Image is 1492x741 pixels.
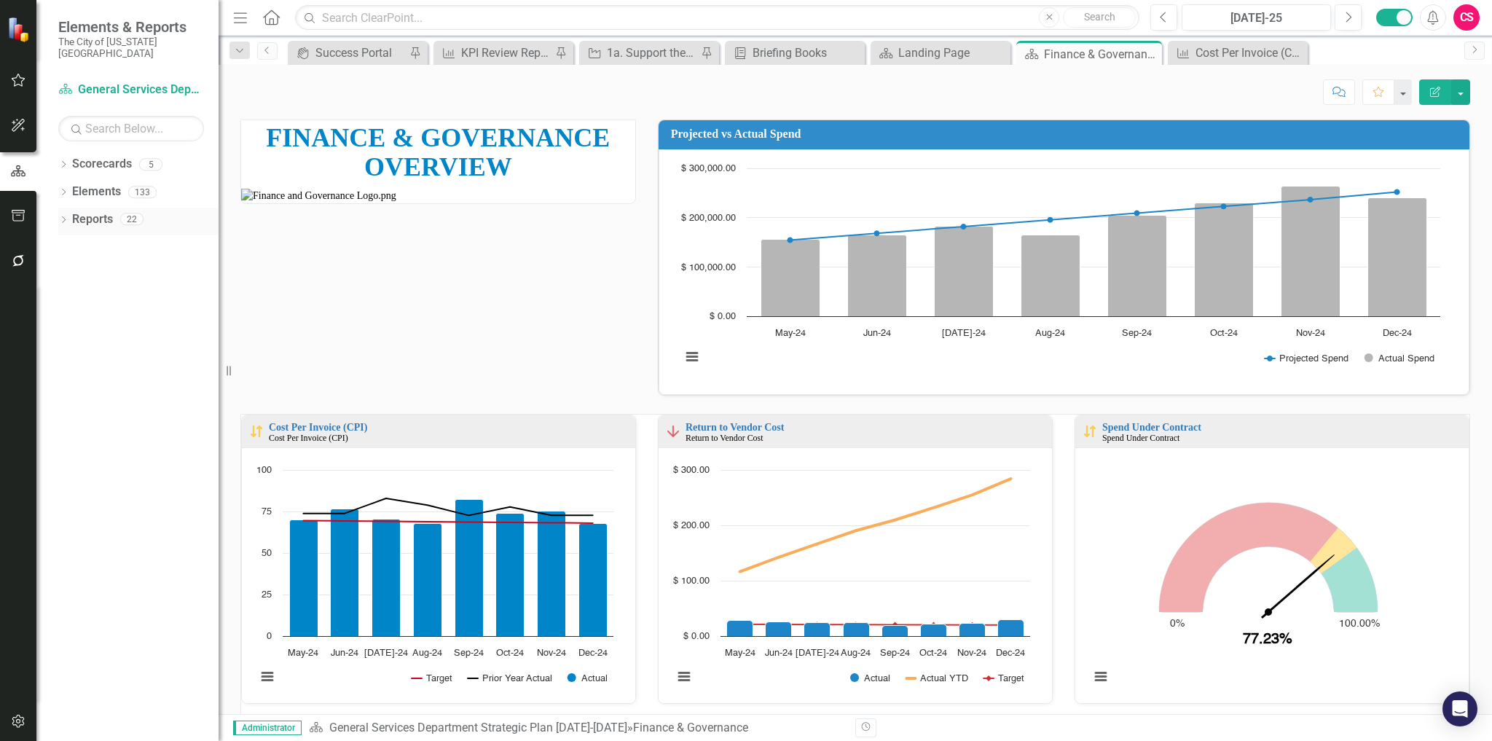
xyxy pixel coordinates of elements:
path: Sep-24, 82.33. Actual. [455,499,484,636]
div: Chart. Highcharts interactive chart. [249,463,628,699]
input: Search ClearPoint... [295,5,1139,31]
text: 50 [262,549,272,558]
path: Dec-24, 67.88. Actual. [579,523,608,636]
path: May-24, 69.94. Actual. [290,520,318,636]
text: Jun-24 [331,648,358,658]
div: Finance & Governance [1044,45,1158,63]
svg: Interactive chart [1083,463,1454,699]
a: Spend Under Contract [1102,422,1201,433]
path: Aug-24, 195,455. Projected Spend. [1047,216,1053,222]
div: Chart. Highcharts interactive chart. [666,463,1045,699]
h3: Projected vs Actual Spend [671,128,1462,141]
path: Sep-24, 20.52. Target. [892,622,898,627]
path: May-24, 27.95. Actual. [726,620,753,636]
text: Oct-24 [496,648,524,658]
text: Sep-24 [1122,329,1152,338]
path: Jul-24, 70.46. Actual. [372,519,401,636]
text: $ 0.00 [710,312,736,321]
input: Search Below... [58,116,204,141]
g: Actual, series 1 of 3. Bar series with 8 bars. [726,619,1024,636]
path: Nov-24, 23.16. Actual. [959,623,985,636]
a: Cost Per Invoice (CPI) [1171,44,1304,62]
div: 5 [139,158,162,170]
text: 77.23% [1243,632,1292,647]
a: Elements [72,184,121,200]
path: May-24, 155,621. Actual Spend. [761,239,820,316]
div: Briefing Books [753,44,861,62]
text: $ 200,000.00 [681,213,736,223]
path: Nov-24, 75.34. Actual. [538,511,566,636]
div: Cost Per Invoice (CPI) [1195,44,1304,62]
text: Actual Spend [1378,354,1434,364]
small: Spend Under Contract [1102,433,1179,443]
text: Jun-24 [863,329,890,338]
g: Actual Spend, series 2 of 2. Bar series with 8 bars. [761,186,1426,316]
path: Oct-24, 73.87. Actual. [496,513,525,636]
button: View chart menu, Chart [1091,667,1111,687]
path: 77.23. Actual. [1261,554,1335,619]
text: [DATE]-24 [796,648,839,658]
text: Target [998,674,1024,683]
path: Oct-24, 22.12. Actual. [920,624,946,636]
text: $ 200.00 [673,521,710,530]
text: 25 [262,590,272,600]
a: Briefing Books [729,44,861,62]
text: 100 [256,466,272,475]
text: Dec-24 [578,648,608,658]
text: Oct-24 [919,648,947,658]
button: Show Target [412,673,452,683]
button: View chart menu, Chart [674,667,694,687]
a: Reports [72,211,113,228]
div: Double-Click to Edit [241,415,636,704]
svg: Interactive chart [666,463,1037,699]
path: Sep-24, 19.09. Actual. [882,625,908,636]
button: Show Actual YTD [906,673,967,683]
a: KPI Review Report [437,44,551,62]
text: May-24 [288,648,318,658]
text: Nov-24 [537,648,566,658]
text: Oct-24 [1209,329,1237,338]
div: Open Intercom Messenger [1442,691,1477,726]
path: Sep-24, 205,416. Actual Spend. [1107,215,1166,316]
path: Oct-24, 20.35. Target. [930,622,936,628]
img: Caution [1081,423,1099,440]
div: 1a. Support the replacement of the City’s Enterprise Resource Planning (ERP) System. (CWBP-Financ... [607,44,697,62]
text: 0% [1170,619,1185,629]
a: Landing Page [874,44,1007,62]
a: Success Portal [291,44,406,62]
div: [DATE]-25 [1187,9,1326,27]
path: Jun-24, 164,159. Actual Spend. [847,235,906,316]
small: Return to Vendor Cost [686,433,763,443]
small: Cost Per Invoice (CPI) [269,433,348,443]
path: Jul-24, 181,818. Projected Spend. [960,224,966,230]
text: Sep-24 [454,648,484,658]
text: Nov-24 [957,648,986,658]
text: Aug-24 [412,648,442,658]
div: KPI Review Report [461,44,551,62]
text: Dec-24 [996,648,1025,658]
path: Jun-24, 25.69. Actual. [765,622,791,636]
a: Scorecards [72,156,132,173]
text: Sep-24 [880,648,910,658]
a: Cost Per Invoice (CPI) [269,422,367,433]
path: Aug-24, 20.7. Target. [852,622,858,627]
div: Landing Page [898,44,1007,62]
a: General Services Department Strategic Plan [DATE]-[DATE] [329,721,627,734]
text: Jun-24 [765,648,793,658]
path: Aug-24, 23.8. Actual. [843,622,869,636]
path: Aug-24, 164,377. Actual Spend. [1021,235,1080,316]
text: $ 300,000.00 [681,164,736,173]
div: CS [1453,4,1480,31]
path: Aug-24, 67.94. Actual. [414,523,442,636]
text: 0 [267,632,272,641]
text: Aug-24 [1035,329,1065,338]
text: Nov-24 [1295,329,1324,338]
path: Jun-24, 76.57. Actual. [331,509,359,636]
path: Dec-24, 240,885. Actual Spend. [1367,197,1426,316]
svg: Interactive chart [674,161,1448,380]
div: 133 [128,186,157,198]
button: Show Projected Spend [1265,353,1348,364]
text: $ 100.00 [673,576,710,586]
text: 75 [262,507,272,517]
button: Show Target [983,673,1024,683]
